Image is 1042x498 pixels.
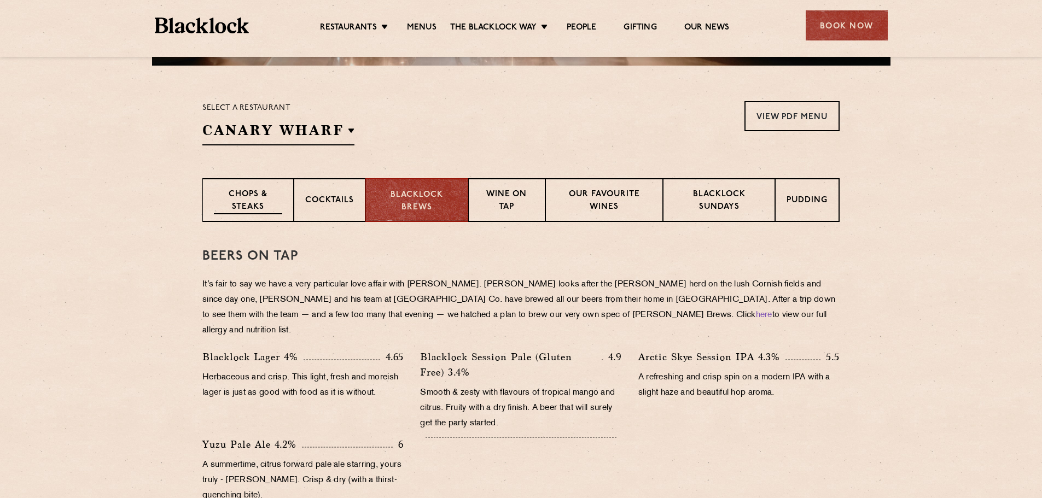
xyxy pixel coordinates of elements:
[567,22,596,34] a: People
[377,189,457,214] p: Blacklock Brews
[450,22,537,34] a: The Blacklock Way
[393,437,404,452] p: 6
[202,349,304,365] p: Blacklock Lager 4%
[787,195,828,208] p: Pudding
[420,349,602,380] p: Blacklock Session Pale (Gluten Free) 3.4%
[603,350,622,364] p: 4.9
[557,189,652,214] p: Our favourite wines
[202,437,302,452] p: Yuzu Pale Ale 4.2%
[744,101,840,131] a: View PDF Menu
[320,22,377,34] a: Restaurants
[638,370,840,401] p: A refreshing and crisp spin on a modern IPA with a slight haze and beautiful hop aroma.
[202,121,354,145] h2: Canary Wharf
[674,189,764,214] p: Blacklock Sundays
[155,17,249,33] img: BL_Textured_Logo-footer-cropped.svg
[202,277,840,338] p: It’s fair to say we have a very particular love affair with [PERSON_NAME]. [PERSON_NAME] looks af...
[420,385,621,431] p: Smooth & zesty with flavours of tropical mango and citrus. Fruity with a dry finish. A beer that ...
[638,349,785,365] p: Arctic Skye Session IPA 4.3%
[407,22,436,34] a: Menus
[820,350,840,364] p: 5.5
[806,10,888,40] div: Book Now
[480,189,533,214] p: Wine on Tap
[202,370,404,401] p: Herbaceous and crisp. This light, fresh and moreish lager is just as good with food as it is with...
[684,22,730,34] a: Our News
[756,311,772,319] a: here
[202,249,840,263] h3: Beers on tap
[380,350,404,364] p: 4.65
[624,22,656,34] a: Gifting
[305,195,354,208] p: Cocktails
[202,101,354,115] p: Select a restaurant
[214,189,282,214] p: Chops & Steaks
